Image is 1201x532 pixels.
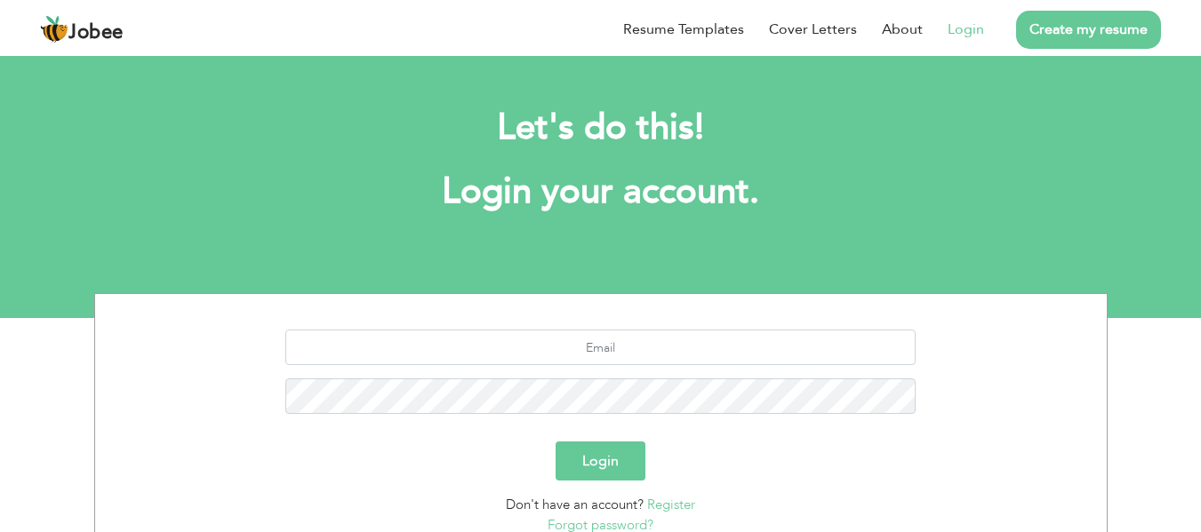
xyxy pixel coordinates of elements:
[506,496,644,513] span: Don't have an account?
[769,19,857,40] a: Cover Letters
[121,169,1081,215] h1: Login your account.
[647,496,695,513] a: Register
[285,330,916,365] input: Email
[1016,11,1161,49] a: Create my resume
[40,15,68,44] img: jobee.io
[121,105,1081,151] h2: Let's do this!
[882,19,923,40] a: About
[948,19,984,40] a: Login
[556,441,645,480] button: Login
[40,15,124,44] a: Jobee
[68,23,124,43] span: Jobee
[623,19,744,40] a: Resume Templates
